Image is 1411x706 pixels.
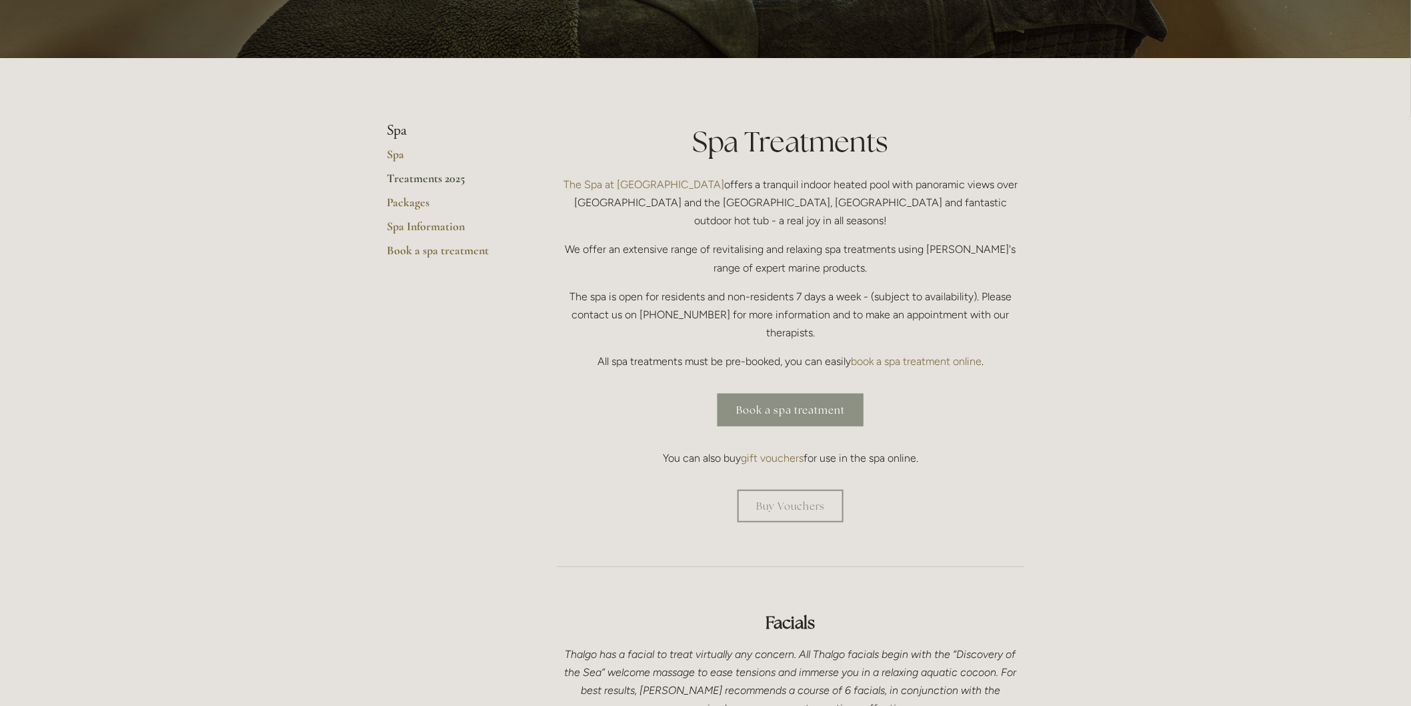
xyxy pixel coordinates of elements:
[557,288,1024,342] p: The spa is open for residents and non-residents 7 days a week - (subject to availability). Please...
[766,612,816,633] strong: Facials
[563,178,724,191] a: The Spa at [GEOGRAPHIC_DATA]
[557,449,1024,467] p: You can also buy for use in the spa online.
[387,122,514,139] li: Spa
[557,352,1024,370] p: All spa treatments must be pre-booked, you can easily .
[557,122,1024,161] h1: Spa Treatments
[741,452,804,464] a: gift vouchers
[387,219,514,243] a: Spa Information
[387,243,514,267] a: Book a spa treatment
[387,171,514,195] a: Treatments 2025
[557,240,1024,276] p: We offer an extensive range of revitalising and relaxing spa treatments using [PERSON_NAME]'s ran...
[851,355,982,368] a: book a spa treatment online
[718,394,864,426] a: Book a spa treatment
[387,147,514,171] a: Spa
[387,195,514,219] a: Packages
[557,175,1024,230] p: offers a tranquil indoor heated pool with panoramic views over [GEOGRAPHIC_DATA] and the [GEOGRAP...
[738,490,844,522] a: Buy Vouchers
